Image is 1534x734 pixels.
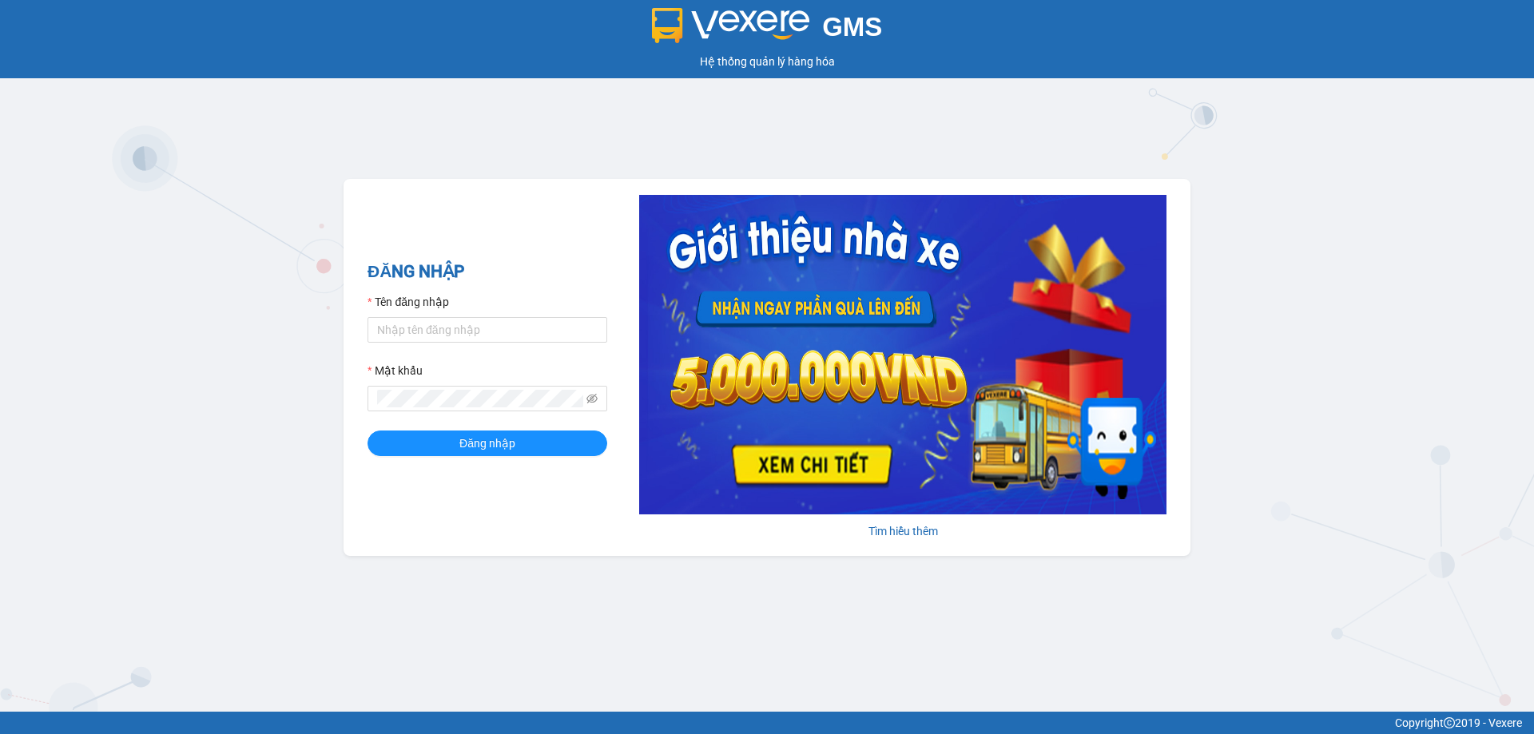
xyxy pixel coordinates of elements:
button: Đăng nhập [368,430,607,456]
input: Mật khẩu [377,390,583,407]
img: logo 2 [652,8,810,43]
span: copyright [1444,717,1455,728]
div: Hệ thống quản lý hàng hóa [4,53,1530,70]
a: GMS [652,24,883,37]
span: GMS [822,12,882,42]
span: Đăng nhập [459,434,515,452]
img: banner-0 [639,195,1166,514]
div: Tìm hiểu thêm [639,522,1166,540]
input: Tên đăng nhập [368,317,607,343]
h2: ĐĂNG NHẬP [368,259,607,285]
span: eye-invisible [586,393,598,404]
div: Copyright 2019 - Vexere [12,714,1522,732]
label: Mật khẩu [368,362,423,379]
label: Tên đăng nhập [368,293,449,311]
